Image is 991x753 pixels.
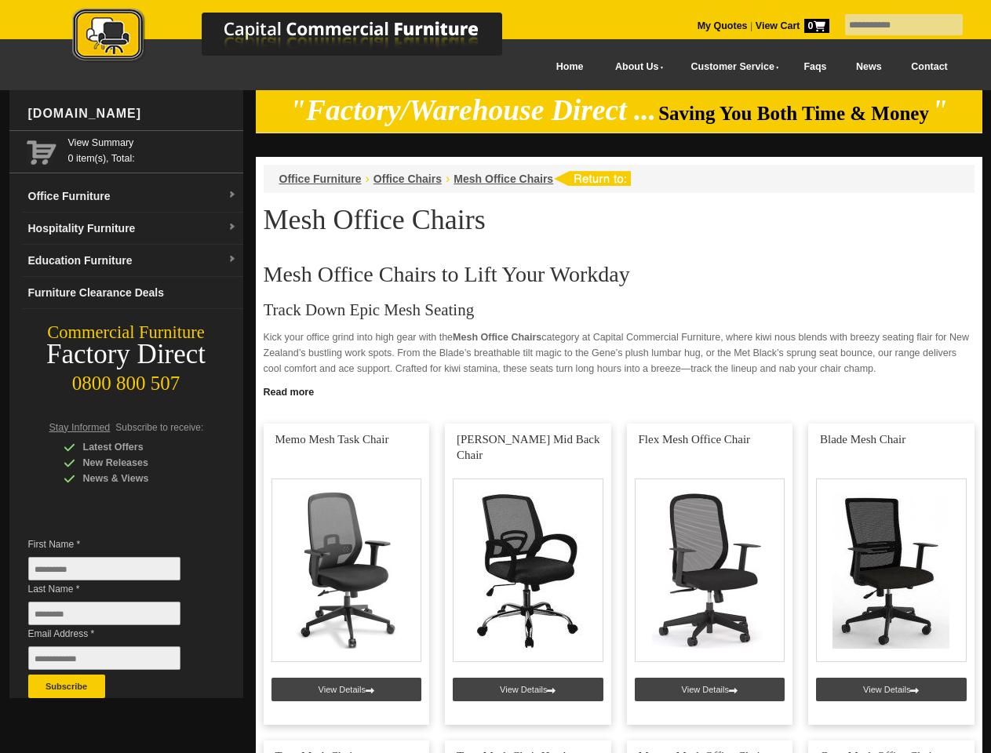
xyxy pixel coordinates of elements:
button: Subscribe [28,675,105,698]
div: Factory Direct [9,344,243,366]
a: Click to read more [256,380,982,400]
img: dropdown [228,255,237,264]
span: Stay Informed [49,422,111,433]
div: Latest Offers [64,439,213,455]
h2: Mesh Office Chairs to Lift Your Workday [264,263,975,286]
div: Commercial Furniture [9,322,243,344]
span: First Name * [28,537,204,552]
div: 0800 800 507 [9,365,243,395]
span: Saving You Both Time & Money [658,103,929,124]
a: About Us [598,49,673,85]
em: " [931,94,948,126]
p: Kick your office grind into high gear with the category at Capital Commercial Furniture, where ki... [264,329,975,376]
li: › [366,171,370,187]
a: Hospitality Furnituredropdown [22,213,243,245]
a: Capital Commercial Furniture Logo [29,8,578,70]
a: Furniture Clearance Deals [22,277,243,309]
h3: Track Down Epic Mesh Seating [264,302,975,318]
div: News & Views [64,471,213,486]
a: View Summary [68,135,237,151]
a: News [841,49,896,85]
input: First Name * [28,557,180,580]
span: Last Name * [28,581,204,597]
li: › [446,171,450,187]
div: New Releases [64,455,213,471]
span: 0 [804,19,829,33]
span: Subscribe to receive: [115,422,203,433]
img: return to [553,171,631,186]
input: Last Name * [28,602,180,625]
img: dropdown [228,191,237,200]
a: My Quotes [698,20,748,31]
a: Mesh Office Chairs [454,173,553,185]
em: "Factory/Warehouse Direct ... [290,94,656,126]
span: 0 item(s), Total: [68,135,237,164]
a: Office Chairs [373,173,442,185]
a: Faqs [789,49,842,85]
div: [DOMAIN_NAME] [22,90,243,137]
a: Office Furniture [279,173,362,185]
a: View Cart0 [752,20,829,31]
strong: Mesh Office Chairs [453,332,541,343]
strong: View Cart [756,20,829,31]
a: Contact [896,49,962,85]
a: Office Furnituredropdown [22,180,243,213]
span: Email Address * [28,626,204,642]
a: Education Furnituredropdown [22,245,243,277]
input: Email Address * [28,646,180,670]
img: Capital Commercial Furniture Logo [29,8,578,65]
img: dropdown [228,223,237,232]
h1: Mesh Office Chairs [264,205,975,235]
a: Customer Service [673,49,789,85]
